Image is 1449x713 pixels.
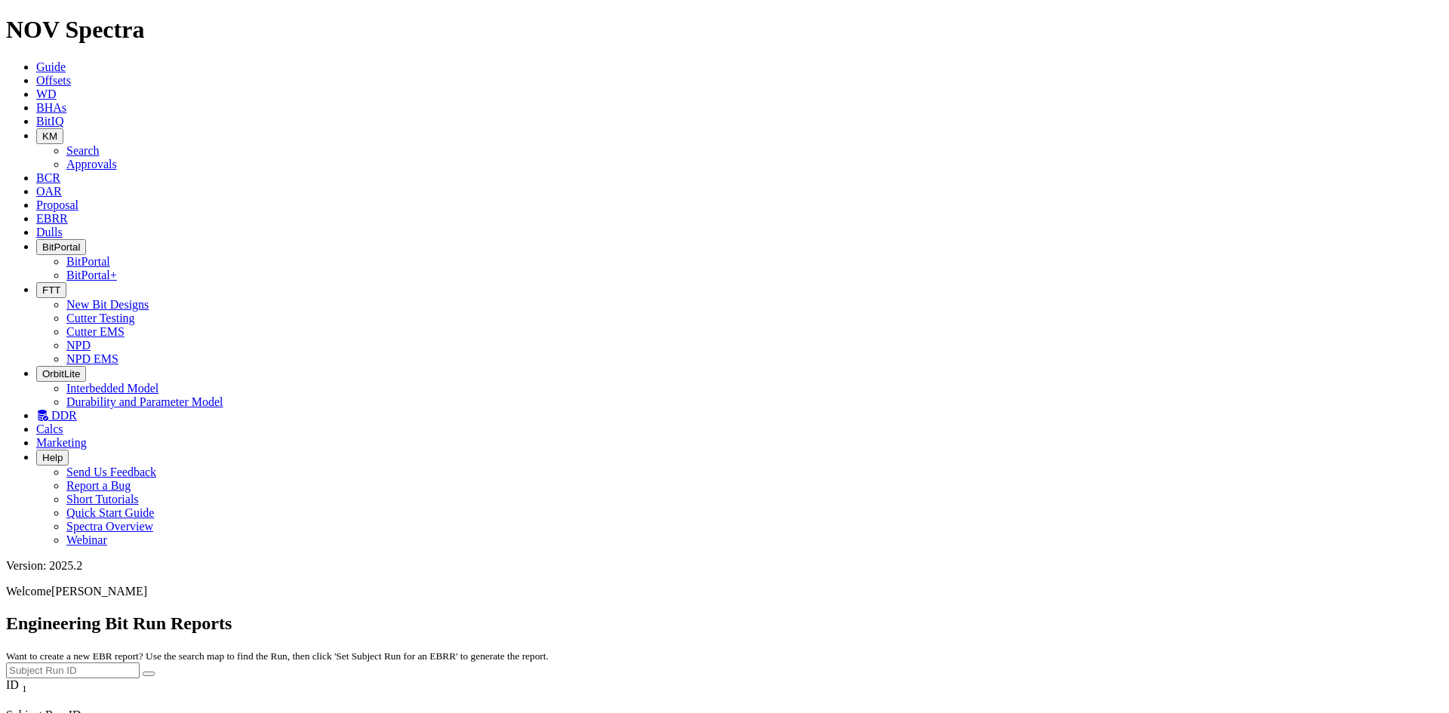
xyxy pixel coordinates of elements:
a: WD [36,88,57,100]
sub: 1 [22,683,27,694]
a: Approvals [66,158,117,171]
div: Version: 2025.2 [6,559,1443,573]
a: Spectra Overview [66,520,153,533]
a: Durability and Parameter Model [66,395,223,408]
span: DDR [51,409,77,422]
button: KM [36,128,63,144]
input: Subject Run ID [6,662,140,678]
span: OrbitLite [42,368,80,380]
a: Calcs [36,423,63,435]
span: ID [6,678,19,691]
a: Report a Bug [66,479,131,492]
a: Marketing [36,436,87,449]
a: BHAs [36,101,66,114]
a: Webinar [66,533,107,546]
button: BitPortal [36,239,86,255]
a: Guide [36,60,66,73]
a: Quick Start Guide [66,506,154,519]
a: BitPortal+ [66,269,117,281]
a: BCR [36,171,60,184]
a: Proposal [36,198,78,211]
a: NPD [66,339,91,352]
span: Sort None [22,678,27,691]
button: Help [36,450,69,466]
div: ID Sort None [6,678,125,695]
a: Cutter Testing [66,312,135,324]
a: NPD EMS [66,352,118,365]
span: BitPortal [42,241,80,253]
span: Help [42,452,63,463]
a: BitIQ [36,115,63,128]
a: Dulls [36,226,63,238]
a: DDR [36,409,77,422]
a: BitPortal [66,255,110,268]
div: Column Menu [6,695,125,708]
button: OrbitLite [36,366,86,382]
a: Cutter EMS [66,325,125,338]
a: Search [66,144,100,157]
span: KM [42,131,57,142]
div: Sort None [6,678,125,708]
a: Send Us Feedback [66,466,156,478]
button: FTT [36,282,66,298]
a: Short Tutorials [66,493,139,506]
h2: Engineering Bit Run Reports [6,613,1443,634]
a: OAR [36,185,62,198]
small: Want to create a new EBR report? Use the search map to find the Run, then click 'Set Subject Run ... [6,650,549,662]
span: FTT [42,284,60,296]
a: EBRR [36,212,68,225]
p: Welcome [6,585,1443,598]
a: Offsets [36,74,71,87]
a: Interbedded Model [66,382,158,395]
h1: NOV Spectra [6,16,1443,44]
a: New Bit Designs [66,298,149,311]
span: [PERSON_NAME] [51,585,147,598]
